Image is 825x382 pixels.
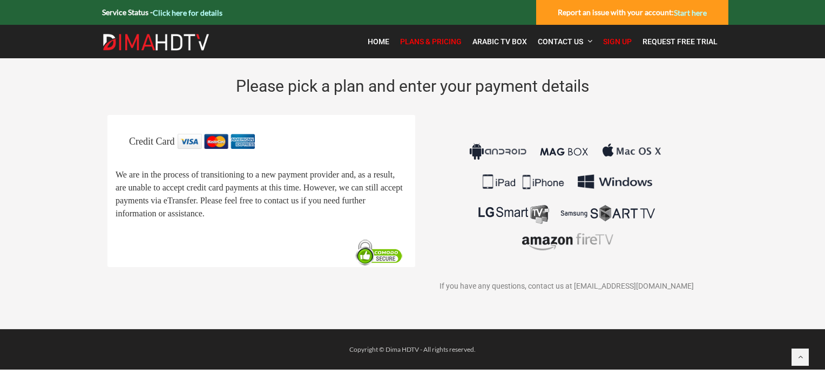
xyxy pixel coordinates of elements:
[236,77,589,95] span: Please pick a plan and enter your payment details
[674,8,707,17] a: Start here
[102,8,222,17] strong: Service Status -
[395,30,467,53] a: Plans & Pricing
[467,30,532,53] a: Arabic TV Box
[97,343,728,356] div: Copyright © Dima HDTV - All rights reserved.
[532,30,598,53] a: Contact Us
[102,33,210,51] img: Dima HDTV
[637,30,723,53] a: Request Free Trial
[400,37,462,46] span: Plans & Pricing
[129,136,174,147] span: Credit Card
[558,8,707,17] strong: Report an issue with your account:
[792,349,809,366] a: Back to top
[116,170,403,219] span: We are in the process of transitioning to a new payment provider and, as a result, are unable to ...
[368,37,389,46] span: Home
[598,30,637,53] a: Sign Up
[643,37,718,46] span: Request Free Trial
[153,8,222,17] a: Click here for details
[472,37,527,46] span: Arabic TV Box
[538,37,583,46] span: Contact Us
[603,37,632,46] span: Sign Up
[362,30,395,53] a: Home
[439,282,694,291] span: If you have any questions, contact us at [EMAIL_ADDRESS][DOMAIN_NAME]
